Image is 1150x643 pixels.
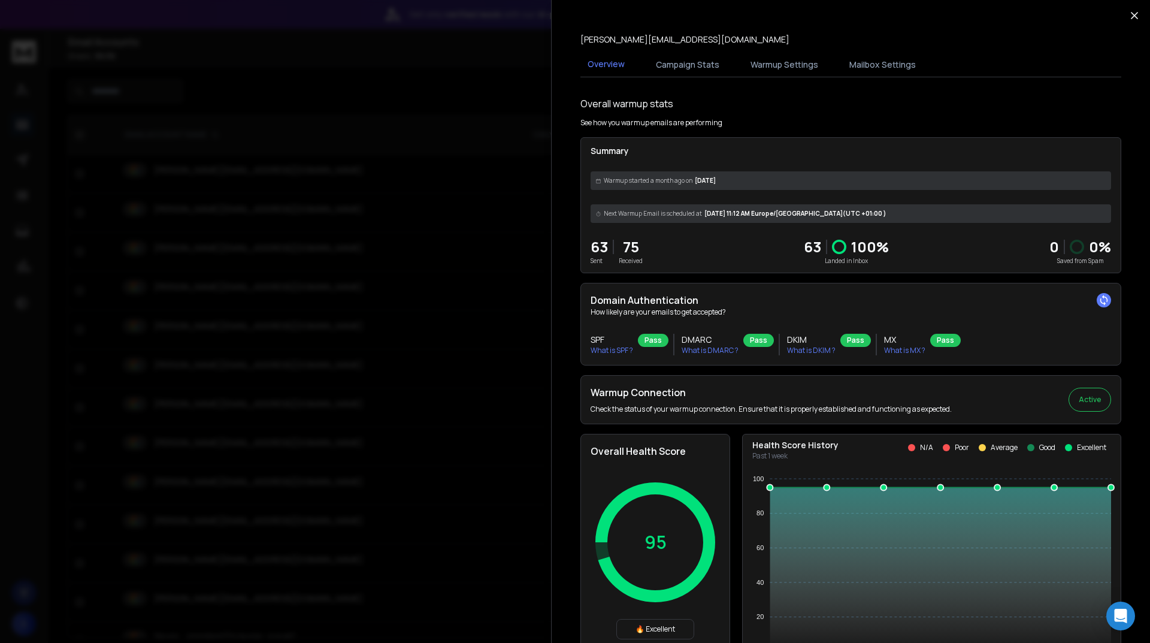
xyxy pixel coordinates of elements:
[682,334,739,346] h3: DMARC
[756,509,764,517] tspan: 80
[591,256,608,265] p: Sent
[616,619,694,639] div: 🔥 Excellent
[591,307,1111,317] p: How likely are your emails to get accepted?
[1049,237,1059,256] strong: 0
[1039,443,1055,452] p: Good
[756,579,764,586] tspan: 40
[644,532,667,553] p: 95
[1069,388,1111,412] button: Active
[638,334,668,347] div: Pass
[591,204,1111,223] div: [DATE] 11:12 AM Europe/[GEOGRAPHIC_DATA] (UTC +01:00 )
[787,346,836,355] p: What is DKIM ?
[619,256,643,265] p: Received
[753,475,764,482] tspan: 100
[1049,256,1111,265] p: Saved from Spam
[591,237,608,256] p: 63
[743,52,825,78] button: Warmup Settings
[682,346,739,355] p: What is DMARC ?
[884,334,925,346] h3: MX
[1077,443,1106,452] p: Excellent
[756,544,764,551] tspan: 60
[804,256,889,265] p: Landed in Inbox
[840,334,871,347] div: Pass
[743,334,774,347] div: Pass
[920,443,933,452] p: N/A
[591,334,633,346] h3: SPF
[1106,602,1135,630] div: Open Intercom Messenger
[591,346,633,355] p: What is SPF ?
[955,443,969,452] p: Poor
[591,145,1111,157] p: Summary
[930,334,961,347] div: Pass
[756,613,764,620] tspan: 20
[591,404,952,414] p: Check the status of your warmup connection. Ensure that it is properly established and functionin...
[591,444,720,458] h2: Overall Health Score
[804,237,821,256] p: 63
[842,52,923,78] button: Mailbox Settings
[619,237,643,256] p: 75
[604,176,692,185] span: Warmup started a month ago on
[580,34,789,46] p: [PERSON_NAME][EMAIL_ADDRESS][DOMAIN_NAME]
[752,451,839,461] p: Past 1 week
[580,51,632,79] button: Overview
[591,171,1111,190] div: [DATE]
[580,96,673,111] h1: Overall warmup stats
[591,385,952,400] h2: Warmup Connection
[991,443,1018,452] p: Average
[787,334,836,346] h3: DKIM
[591,293,1111,307] h2: Domain Authentication
[604,209,702,218] span: Next Warmup Email is scheduled at
[580,118,722,128] p: See how you warmup emails are performing
[752,439,839,451] p: Health Score History
[649,52,727,78] button: Campaign Stats
[1089,237,1111,256] p: 0 %
[884,346,925,355] p: What is MX ?
[851,237,889,256] p: 100 %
